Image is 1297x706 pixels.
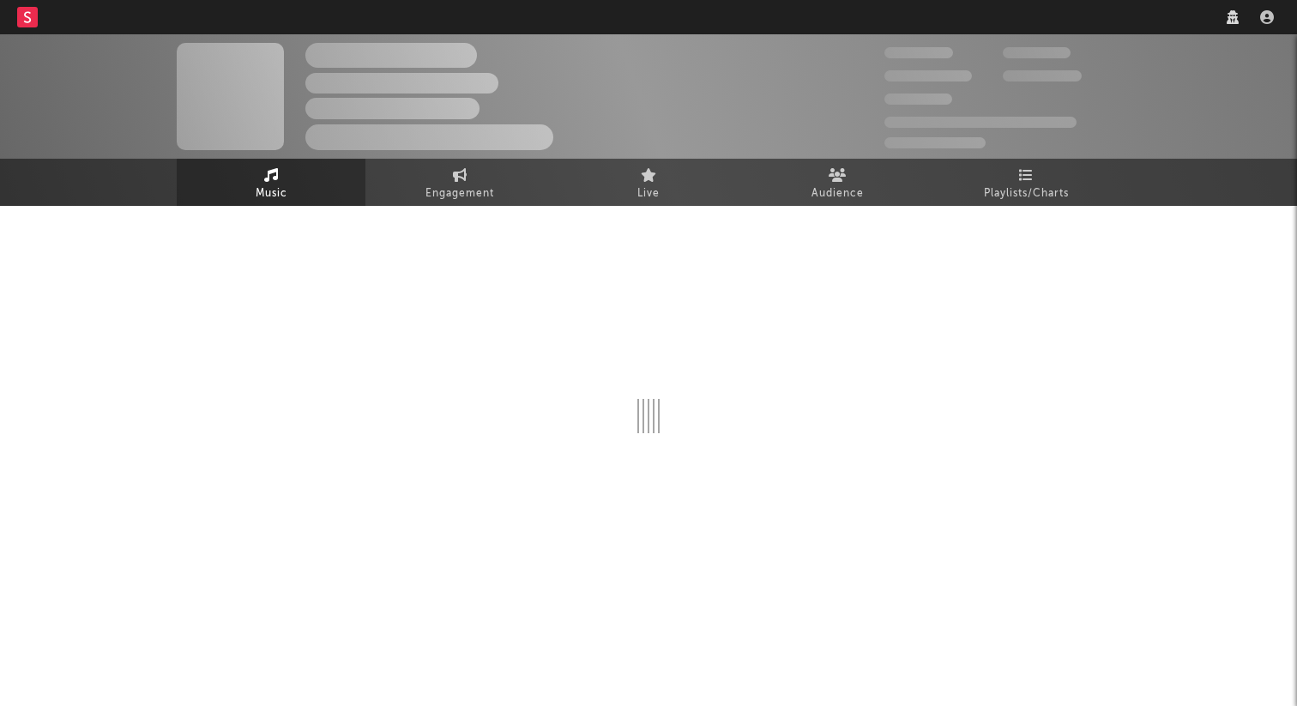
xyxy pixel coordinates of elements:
[884,117,1077,128] span: 50,000,000 Monthly Listeners
[884,47,953,58] span: 300,000
[743,159,932,206] a: Audience
[932,159,1120,206] a: Playlists/Charts
[554,159,743,206] a: Live
[1003,70,1082,81] span: 1,000,000
[984,184,1069,204] span: Playlists/Charts
[637,184,660,204] span: Live
[884,137,986,148] span: Jump Score: 85.0
[811,184,864,204] span: Audience
[1003,47,1071,58] span: 100,000
[884,70,972,81] span: 50,000,000
[177,159,365,206] a: Music
[256,184,287,204] span: Music
[884,94,952,105] span: 100,000
[365,159,554,206] a: Engagement
[425,184,494,204] span: Engagement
